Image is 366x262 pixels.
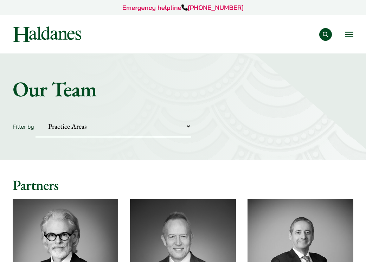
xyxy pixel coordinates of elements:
[319,28,332,41] button: Search
[122,4,244,12] a: Emergency helpline[PHONE_NUMBER]
[13,177,353,193] h2: Partners
[13,26,81,42] img: Logo of Haldanes
[13,76,353,102] h1: Our Team
[13,123,34,130] label: Filter by
[345,32,353,37] button: Open menu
